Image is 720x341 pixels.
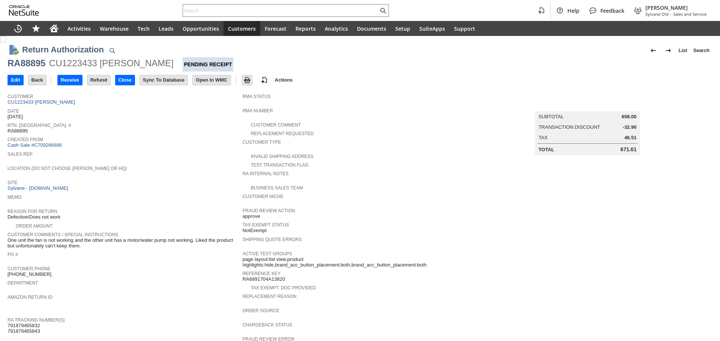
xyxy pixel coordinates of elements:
a: Actions [272,77,296,83]
a: Customer Phone [7,266,50,271]
a: Tax [538,135,547,140]
a: Activities [63,21,95,36]
span: Activities [67,25,91,32]
input: Search [183,6,378,15]
img: Next [664,46,673,55]
span: Warehouse [100,25,129,32]
svg: Home [49,24,58,33]
a: Chargeback Status [243,322,292,328]
a: Invalid Shipping Address [251,154,313,159]
input: Open In WMC [193,75,231,85]
a: Recent Records [9,21,27,36]
a: Amazon Return ID [7,295,52,300]
a: Subtotal [538,114,564,119]
a: Sales Rep [7,152,33,157]
span: Analytics [325,25,348,32]
span: Documents [357,25,386,32]
a: Department [7,280,38,286]
div: CU1223433 [PERSON_NAME] [49,57,174,69]
img: Previous [649,46,658,55]
a: Customer Niche [243,194,283,199]
a: Reports [291,21,320,36]
a: Customers [223,21,260,36]
input: Close [115,75,135,85]
img: Quick Find [108,46,117,55]
a: Tech [133,21,154,36]
span: Opportunities [183,25,219,32]
a: RMA Status [243,94,271,99]
a: Documents [352,21,391,36]
span: Forecast [265,25,286,32]
a: Forecast [260,21,291,36]
a: List [676,45,690,57]
a: Fraud Review Action [243,208,295,213]
a: Business Sales Team [251,185,303,191]
span: approve [243,213,260,219]
a: Order Source [243,308,279,313]
input: Print [242,75,252,85]
a: Replacement reason [243,294,297,299]
a: PO # [7,252,18,257]
img: Print [243,76,252,85]
span: 46.51 [624,135,637,141]
span: 791879465832 791879465843 [7,323,40,334]
svg: Recent Records [13,24,22,33]
a: Customer Comments / Special Instructions [7,232,118,237]
input: Edit [8,75,23,85]
svg: Search [378,6,387,15]
a: Customer Type [243,140,281,145]
a: Customer [7,94,33,99]
a: Tax Exempt Status [243,222,289,228]
span: [PHONE_NUMBER] [7,271,51,277]
a: Opportunities [178,21,223,36]
a: Analytics [320,21,352,36]
input: Refund [87,75,110,85]
svg: Shortcuts [31,24,40,33]
span: Defective/Does not work [7,214,60,220]
input: Back [28,75,46,85]
span: RA88895 [7,128,28,134]
a: Sylvane - [DOMAIN_NAME] [7,185,70,191]
a: RA Internal Notes [243,171,289,176]
div: RA88895 [7,57,45,69]
a: Created From [7,137,43,142]
span: Support [454,25,475,32]
a: Memo [7,195,21,200]
a: RA Tracking Number(s) [7,317,64,323]
a: Setup [391,21,415,36]
span: RA6891704A13820 [243,276,285,282]
a: Site [7,180,18,185]
span: [DATE] [7,114,23,120]
span: 671.61 [621,146,637,153]
a: Reference Key [243,271,280,276]
a: RMA Number [243,108,273,113]
a: Warehouse [95,21,133,36]
span: Customers [228,25,256,32]
a: Reason For Return [7,209,57,214]
span: Setup [395,25,410,32]
a: Tax Exempt. Doc Provided [251,285,316,290]
a: Order Amount [16,223,52,229]
a: Test Transaction Flag [251,162,309,168]
a: Home [45,21,63,36]
a: Support [450,21,480,36]
span: Sylvane Old [645,11,669,17]
span: -32.90 [623,124,637,130]
caption: Summary [535,99,640,111]
span: - [670,11,672,17]
a: Location (Do Not Choose [PERSON_NAME] or HQ) [7,166,127,171]
a: Cash Sale #C709266686 [7,142,62,148]
div: Shortcuts [27,21,45,36]
span: [PERSON_NAME] [645,4,706,11]
a: Transaction Discount [538,124,600,130]
span: Tech [138,25,150,32]
span: SuiteApps [419,25,445,32]
span: 658.00 [622,114,637,120]
a: CU1223433 [PERSON_NAME] [7,99,77,105]
a: SuiteApps [415,21,450,36]
span: One unit the fan is not working and the other unit has a motor/water pump not working. Liked the ... [7,237,239,249]
a: Active Test Groups [243,251,292,256]
svg: logo [9,5,39,16]
input: Sync To Database [140,75,187,85]
a: Search [690,45,712,57]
